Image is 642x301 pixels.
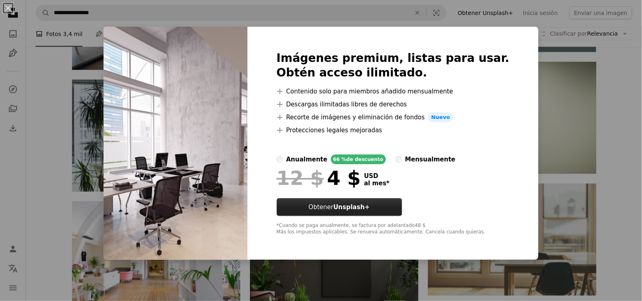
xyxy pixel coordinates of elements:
[277,223,510,235] div: *Cuando se paga anualmente, se factura por adelantado 48 $ Más los impuestos aplicables. Se renue...
[277,87,510,96] li: Contenido solo para miembros añadido mensualmente
[364,180,390,187] span: al mes *
[333,203,370,211] strong: Unsplash+
[277,198,402,216] button: ObtenerUnsplash+
[396,156,402,163] input: mensualmente
[277,125,510,135] li: Protecciones legales mejoradas
[277,167,361,189] div: 4 $
[277,51,510,80] h2: Imágenes premium, listas para usar. Obtén acceso ilimitado.
[277,100,510,109] li: Descargas ilimitadas libres de derechos
[331,155,386,164] div: 66 % de descuento
[277,112,510,122] li: Recorte de imágenes y eliminación de fondos
[104,27,248,260] img: premium_photo-1661963942331-50c037df1c7f
[277,156,283,163] input: anualmente66 %de descuento
[277,167,324,189] span: 12 $
[405,155,455,164] div: mensualmente
[286,155,327,164] div: anualmente
[364,172,390,180] span: USD
[428,112,453,122] span: Nuevo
